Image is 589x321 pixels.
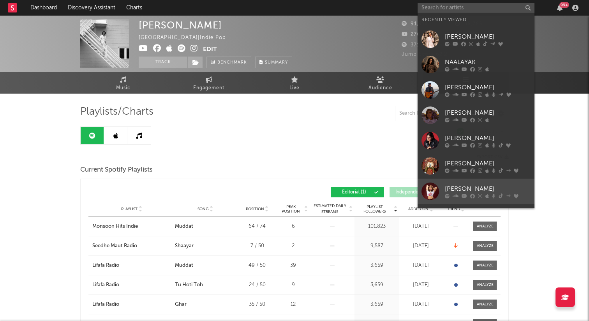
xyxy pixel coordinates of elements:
[92,281,171,289] a: Lifafa Radio
[92,242,171,250] a: Seedhe Maut Radio
[121,207,138,211] span: Playlist
[447,207,460,211] span: Trend
[279,262,308,270] div: 39
[418,204,534,229] a: [PERSON_NAME]
[401,262,440,270] div: [DATE]
[445,57,531,67] div: NAALAYAK
[139,33,235,43] div: [GEOGRAPHIC_DATA] | Indie Pop
[418,52,534,77] a: NAALAYAK
[240,301,275,309] div: 35 / 50
[557,5,563,11] button: 99+
[559,2,569,8] div: 99 +
[418,27,534,52] a: [PERSON_NAME]
[418,179,534,204] a: [PERSON_NAME]
[217,58,247,67] span: Benchmark
[279,281,308,289] div: 9
[445,159,531,168] div: [PERSON_NAME]
[240,281,275,289] div: 24 / 50
[92,262,171,270] a: Lifafa Radio
[395,106,492,121] input: Search Playlists/Charts
[175,301,187,309] div: Ghar
[445,83,531,92] div: [PERSON_NAME]
[80,165,153,175] span: Current Spotify Playlists
[139,20,222,31] div: [PERSON_NAME]
[418,103,534,128] a: [PERSON_NAME]
[175,262,193,270] div: Muddat
[240,223,275,231] div: 64 / 74
[401,301,440,309] div: [DATE]
[337,72,423,94] a: Audience
[206,57,251,68] a: Benchmark
[402,21,428,27] span: 91,914
[166,72,252,94] a: Engagement
[356,204,393,214] span: Playlist Followers
[92,262,119,270] div: Lifafa Radio
[80,72,166,94] a: Music
[312,203,348,215] span: Estimated Daily Streams
[408,207,429,211] span: Added On
[421,15,531,25] div: Recently Viewed
[356,281,397,289] div: 3,659
[175,223,193,231] div: Muddat
[139,57,187,68] button: Track
[92,223,171,231] a: Monsoon Hits Indie
[116,83,130,93] span: Music
[395,190,430,195] span: Independent ( 0 )
[336,190,372,195] span: Editorial ( 1 )
[402,52,447,57] span: Jump Score: 62.2
[175,281,203,289] div: Tu Hoti Toh
[402,43,479,48] span: 371,264 Monthly Listeners
[402,32,420,37] span: 276
[92,242,137,250] div: Seedhe Maut Radio
[279,204,303,214] span: Peak Position
[445,32,531,41] div: [PERSON_NAME]
[279,223,308,231] div: 6
[240,242,275,250] div: 7 / 50
[279,301,308,309] div: 12
[203,44,217,54] button: Edit
[418,77,534,103] a: [PERSON_NAME]
[92,301,171,309] a: Lifafa Radio
[356,301,397,309] div: 3,659
[92,301,119,309] div: Lifafa Radio
[401,281,440,289] div: [DATE]
[255,57,292,68] button: Summary
[246,207,264,211] span: Position
[193,83,224,93] span: Engagement
[175,242,194,250] div: Shaayar
[198,207,209,211] span: Song
[331,187,384,197] button: Editorial(1)
[390,187,442,197] button: Independent(0)
[445,108,531,117] div: [PERSON_NAME]
[356,242,397,250] div: 9,587
[445,133,531,143] div: [PERSON_NAME]
[401,242,440,250] div: [DATE]
[240,262,275,270] div: 49 / 50
[265,60,288,65] span: Summary
[289,83,300,93] span: Live
[356,262,397,270] div: 3,659
[369,83,392,93] span: Audience
[92,281,119,289] div: Lifafa Radio
[80,107,153,117] span: Playlists/Charts
[252,72,337,94] a: Live
[445,184,531,193] div: [PERSON_NAME]
[418,153,534,179] a: [PERSON_NAME]
[418,3,534,13] input: Search for artists
[92,223,138,231] div: Monsoon Hits Indie
[401,223,440,231] div: [DATE]
[418,128,534,153] a: [PERSON_NAME]
[279,242,308,250] div: 2
[356,223,397,231] div: 101,823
